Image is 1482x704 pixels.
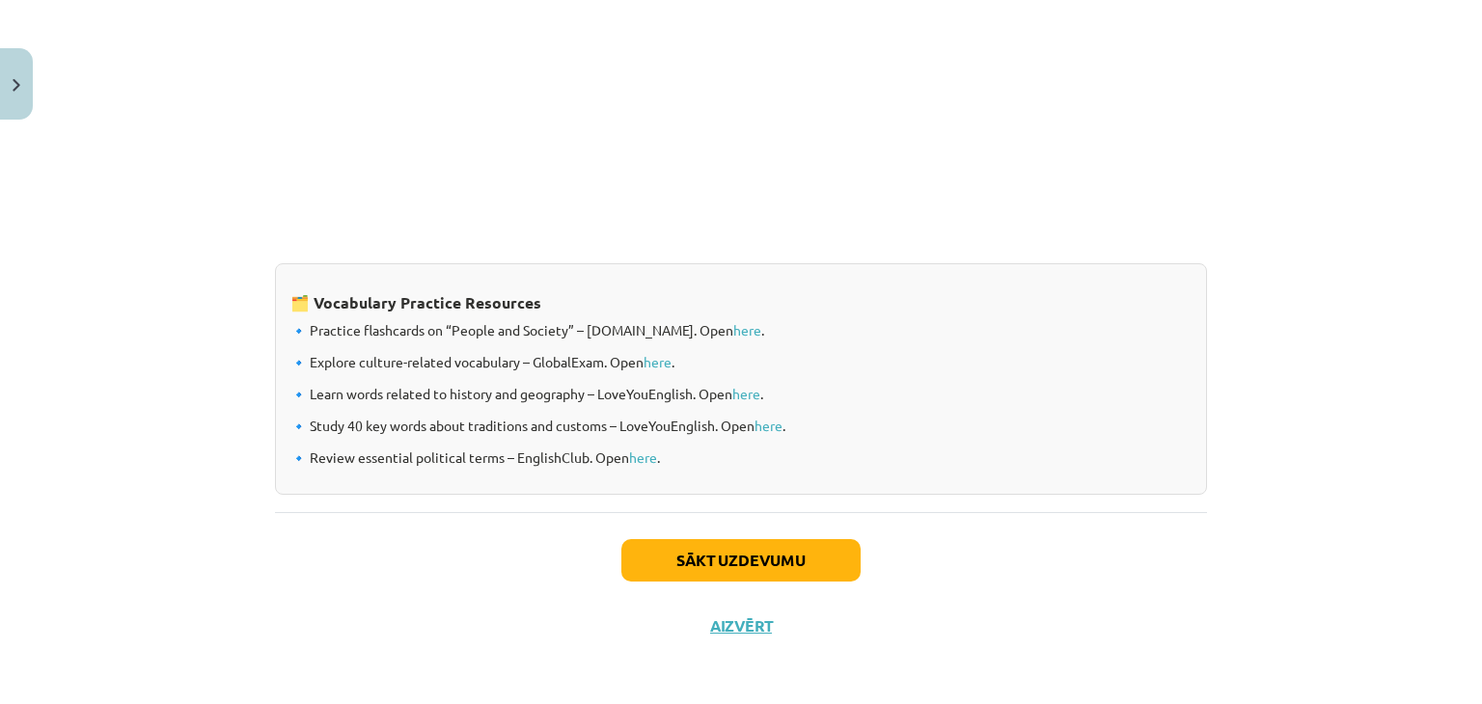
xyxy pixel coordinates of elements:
[290,447,1192,468] p: 🔹 Review essential political terms – EnglishClub. Open .
[732,385,760,402] a: here
[290,384,1192,404] p: 🔹 Learn words related to history and geography – LoveYouEnglish. Open .
[733,321,761,338] a: here
[629,448,657,466] a: here
[290,416,1192,436] p: 🔹 Study 40 key words about traditions and customs – LoveYouEnglish. Open .
[290,292,541,312] strong: 🗂️ Vocabulary Practice Resources
[290,352,1192,372] p: 🔹 Explore culture-related vocabulary – GlobalExam. Open .
[755,417,782,434] a: here
[290,320,1192,340] p: 🔹 Practice flashcards on “People and Society” – [DOMAIN_NAME]. Open .
[704,616,778,636] button: Aizvērt
[644,353,672,370] a: here
[621,539,861,582] button: Sākt uzdevumu
[13,79,20,92] img: icon-close-lesson-0947bae3869378f0d4975bcd49f059093ad1ed9edebbc8119c70593378902aed.svg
